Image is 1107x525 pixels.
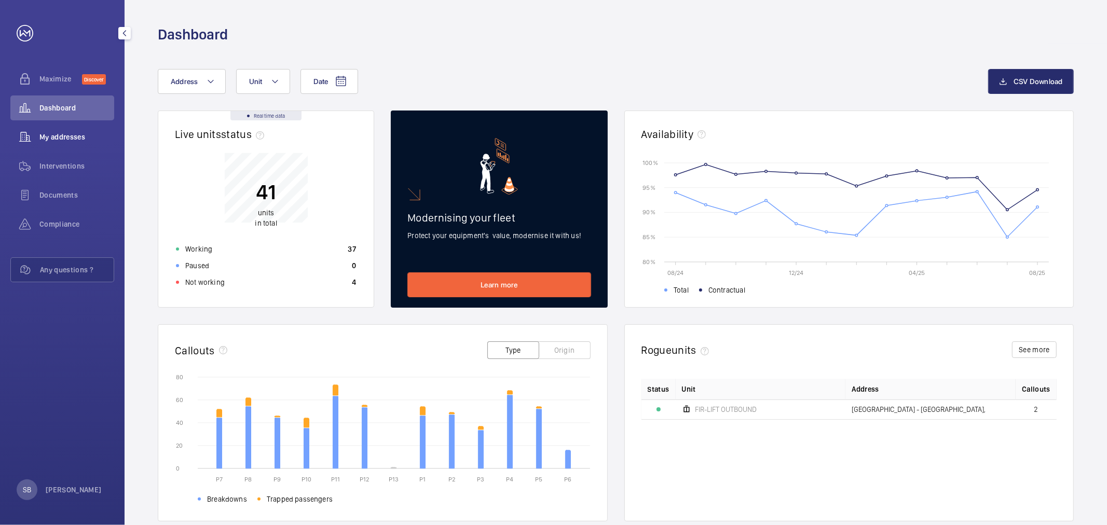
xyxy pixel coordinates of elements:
[175,128,268,141] h2: Live units
[641,128,694,141] h2: Availability
[789,269,803,277] text: 12/24
[176,396,183,404] text: 60
[536,476,543,483] text: P5
[352,277,356,287] p: 4
[909,269,925,277] text: 04/25
[300,69,358,94] button: Date
[667,269,684,277] text: 08/24
[255,208,277,229] p: in total
[477,476,485,483] text: P3
[407,211,591,224] h2: Modernising your fleet
[176,442,183,449] text: 20
[643,233,655,241] text: 85 %
[39,103,114,113] span: Dashboard
[420,476,426,483] text: P1
[176,374,183,381] text: 80
[175,344,215,357] h2: Callouts
[302,476,311,483] text: P10
[539,341,591,359] button: Origin
[176,465,180,472] text: 0
[267,494,333,504] span: Trapped passengers
[176,419,183,426] text: 40
[23,485,31,495] p: SB
[221,128,268,141] span: status
[1022,384,1050,394] span: Callouts
[643,159,658,166] text: 100 %
[507,476,514,483] text: P4
[46,485,102,495] p: [PERSON_NAME]
[185,260,209,271] p: Paused
[158,25,228,44] h1: Dashboard
[641,343,713,356] h2: Rogue
[852,406,986,413] span: [GEOGRAPHIC_DATA] - [GEOGRAPHIC_DATA],
[348,244,357,254] p: 37
[39,132,114,142] span: My addresses
[352,260,356,271] p: 0
[643,184,655,191] text: 95 %
[674,285,689,295] span: Total
[39,219,114,229] span: Compliance
[236,69,290,94] button: Unit
[171,77,198,86] span: Address
[407,272,591,297] a: Learn more
[249,77,263,86] span: Unit
[207,494,247,504] span: Breakdowns
[39,190,114,200] span: Documents
[407,230,591,241] p: Protect your equipment's value, modernise it with us!
[274,476,281,483] text: P9
[1029,269,1045,277] text: 08/25
[158,69,226,94] button: Address
[988,69,1074,94] button: CSV Download
[852,384,879,394] span: Address
[643,258,655,265] text: 80 %
[682,384,696,394] span: Unit
[258,209,275,217] span: units
[708,285,745,295] span: Contractual
[648,384,669,394] p: Status
[672,343,713,356] span: units
[565,476,572,483] text: P6
[480,138,518,195] img: marketing-card.svg
[448,476,455,483] text: P2
[82,74,106,85] span: Discover
[185,277,225,287] p: Not working
[245,476,252,483] text: P8
[216,476,223,483] text: P7
[389,476,399,483] text: P13
[39,161,114,171] span: Interventions
[230,111,302,120] div: Real time data
[643,209,655,216] text: 90 %
[487,341,539,359] button: Type
[39,74,82,84] span: Maximize
[255,179,277,205] p: 41
[1014,77,1063,86] span: CSV Download
[40,265,114,275] span: Any questions ?
[313,77,329,86] span: Date
[360,476,370,483] text: P12
[331,476,340,483] text: P11
[1012,341,1057,358] button: See more
[695,406,757,413] span: FIR-LIFT OUTBOUND
[1034,406,1038,413] span: 2
[185,244,212,254] p: Working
